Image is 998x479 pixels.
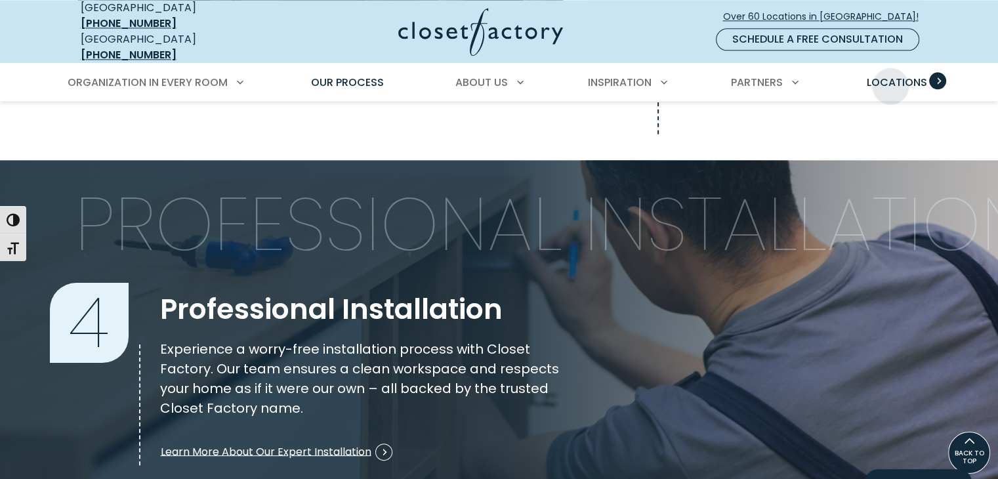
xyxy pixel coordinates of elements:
[455,75,508,90] span: About Us
[81,31,271,63] div: [GEOGRAPHIC_DATA]
[311,75,384,90] span: Our Process
[81,16,177,31] a: [PHONE_NUMBER]
[588,75,652,90] span: Inspiration
[949,449,989,465] span: BACK TO TOP
[81,47,177,62] a: [PHONE_NUMBER]
[68,75,228,90] span: Organization in Every Room
[723,10,929,24] span: Over 60 Locations in [GEOGRAPHIC_DATA]!
[866,75,926,90] span: Locations
[722,5,930,28] a: Over 60 Locations in [GEOGRAPHIC_DATA]!
[160,289,503,328] span: Professional Installation
[160,438,393,465] a: Learn More About Our Expert Installation
[50,283,129,363] span: 4
[731,75,783,90] span: Partners
[398,8,563,56] img: Closet Factory Logo
[716,28,919,51] a: Schedule a Free Consultation
[58,64,940,101] nav: Primary Menu
[948,432,990,474] a: BACK TO TOP
[160,339,562,417] p: Experience a worry-free installation process with Closet Factory. Our team ensures a clean worksp...
[161,443,392,460] span: Learn More About Our Expert Installation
